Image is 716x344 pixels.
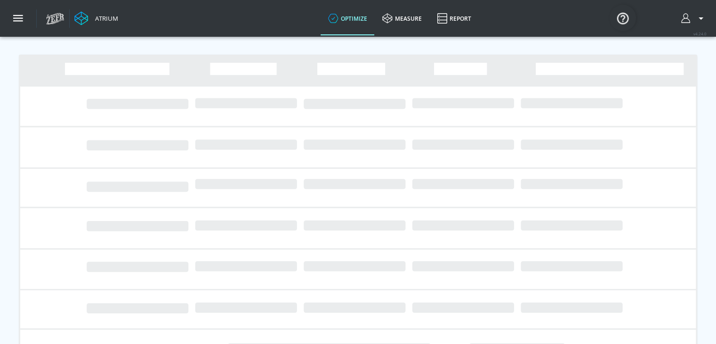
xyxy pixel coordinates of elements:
[321,1,375,35] a: optimize
[693,31,707,36] span: v 4.24.0
[610,5,636,31] button: Open Resource Center
[74,11,118,25] a: Atrium
[91,14,118,23] div: Atrium
[429,1,479,35] a: Report
[375,1,429,35] a: measure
